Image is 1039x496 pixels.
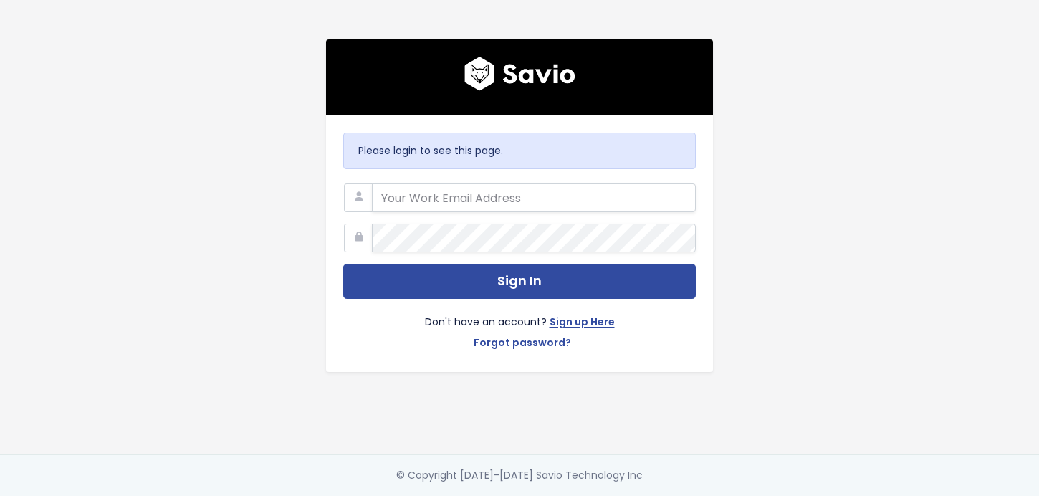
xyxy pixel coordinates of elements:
a: Forgot password? [474,334,571,355]
div: © Copyright [DATE]-[DATE] Savio Technology Inc [396,467,643,485]
p: Please login to see this page. [358,142,681,160]
img: logo600x187.a314fd40982d.png [464,57,575,91]
input: Your Work Email Address [372,183,696,212]
button: Sign In [343,264,696,299]
a: Sign up Here [550,313,615,334]
div: Don't have an account? [343,299,696,355]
